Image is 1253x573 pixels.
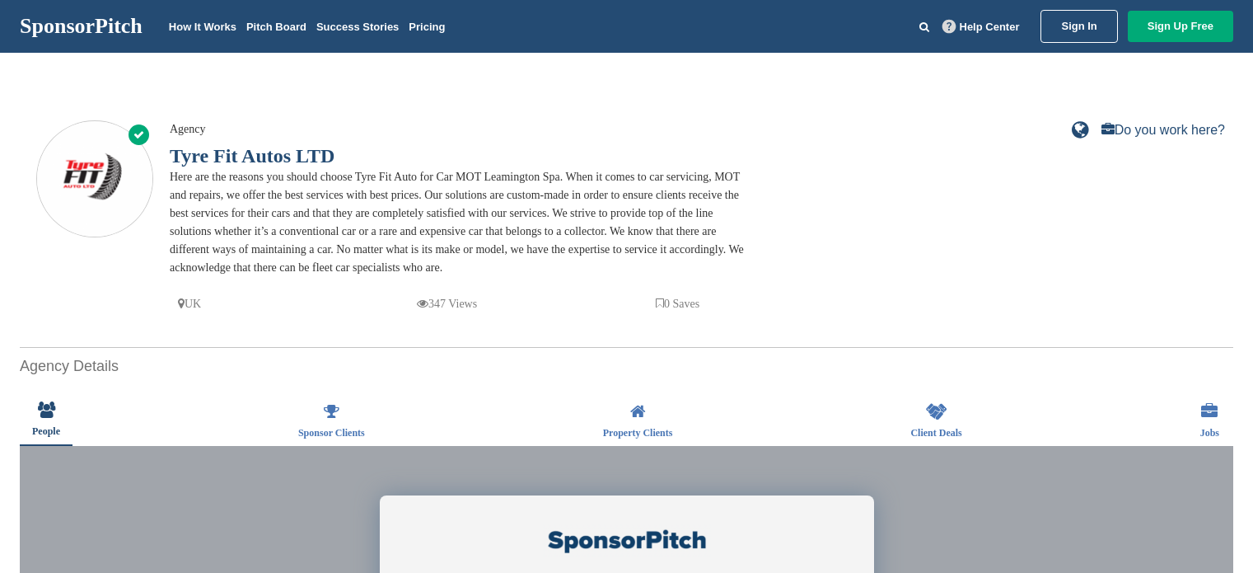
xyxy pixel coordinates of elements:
p: 0 Saves [656,294,699,314]
a: Success Stories [316,21,399,33]
a: Pitch Board [246,21,306,33]
a: Do you work here? [1101,124,1225,137]
a: Sign Up Free [1128,11,1233,42]
a: Help Center [939,17,1023,36]
span: Jobs [1200,428,1219,438]
span: Property Clients [603,428,673,438]
p: UK [178,294,201,314]
a: Sign In [1040,10,1117,43]
div: Agency [170,120,746,139]
h2: Agency Details [20,355,1233,378]
span: People [32,426,60,436]
img: Sponsorpitch & Tyre Fit Autos LTD [37,122,152,237]
div: Here are the reasons you should choose Tyre Fit Auto for Car MOT Leamington Spa. When it comes to... [170,168,746,277]
a: Tyre Fit Autos LTD [170,145,334,167]
p: 347 Views [417,294,477,314]
a: SponsorPitch [20,16,143,37]
a: Pricing [409,21,445,33]
span: Sponsor Clients [298,428,365,438]
span: Client Deals [910,428,961,438]
a: How It Works [169,21,236,33]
